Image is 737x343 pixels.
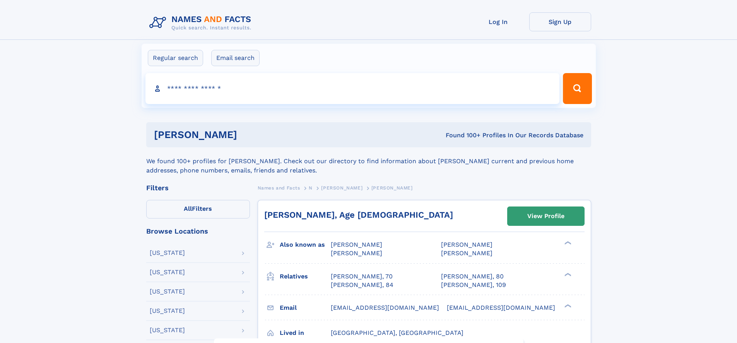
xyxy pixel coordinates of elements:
[441,241,492,248] span: [PERSON_NAME]
[331,281,393,289] a: [PERSON_NAME], 84
[331,304,439,311] span: [EMAIL_ADDRESS][DOMAIN_NAME]
[184,205,192,212] span: All
[331,272,393,281] a: [PERSON_NAME], 70
[331,241,382,248] span: [PERSON_NAME]
[264,210,453,220] a: [PERSON_NAME], Age [DEMOGRAPHIC_DATA]
[150,308,185,314] div: [US_STATE]
[321,183,363,193] a: [PERSON_NAME]
[527,207,564,225] div: View Profile
[371,185,413,191] span: [PERSON_NAME]
[441,281,506,289] a: [PERSON_NAME], 109
[148,50,203,66] label: Regular search
[447,304,555,311] span: [EMAIL_ADDRESS][DOMAIN_NAME]
[280,238,331,251] h3: Also known as
[309,185,313,191] span: N
[146,200,250,218] label: Filters
[441,249,492,257] span: [PERSON_NAME]
[321,185,363,191] span: [PERSON_NAME]
[150,327,185,333] div: [US_STATE]
[280,326,331,340] h3: Lived in
[467,12,529,31] a: Log In
[309,183,313,193] a: N
[341,131,583,140] div: Found 100+ Profiles In Our Records Database
[150,269,185,275] div: [US_STATE]
[563,303,572,308] div: ❯
[563,272,572,277] div: ❯
[258,183,300,193] a: Names and Facts
[529,12,591,31] a: Sign Up
[280,301,331,314] h3: Email
[146,184,250,191] div: Filters
[146,228,250,235] div: Browse Locations
[563,73,592,104] button: Search Button
[563,241,572,246] div: ❯
[146,147,591,175] div: We found 100+ profiles for [PERSON_NAME]. Check out our directory to find information about [PERS...
[150,288,185,295] div: [US_STATE]
[331,249,382,257] span: [PERSON_NAME]
[280,270,331,283] h3: Relatives
[508,207,584,225] a: View Profile
[441,272,504,281] a: [PERSON_NAME], 80
[331,329,463,336] span: [GEOGRAPHIC_DATA], [GEOGRAPHIC_DATA]
[146,12,258,33] img: Logo Names and Facts
[154,130,342,140] h1: [PERSON_NAME]
[145,73,560,104] input: search input
[211,50,260,66] label: Email search
[150,250,185,256] div: [US_STATE]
